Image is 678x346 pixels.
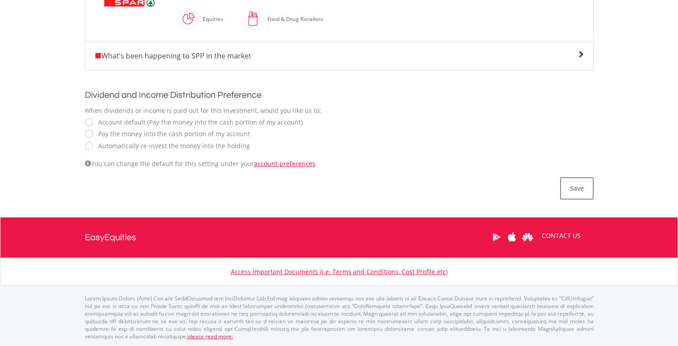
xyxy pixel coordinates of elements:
a: Huawei [520,223,536,251]
button: Save [560,177,594,200]
label: Account default (Pay the money into the cash portion of my account) [94,118,303,127]
label: Pay the money into the cash portion of my account [94,129,250,138]
h2: Dividend and Income Distribution Preference [85,88,594,102]
a: please read more: [187,333,233,340]
span: What’s been happening to SPP in the market [94,51,251,61]
div: When dividends or income is paid out for this investment, would you like us to: [85,106,594,115]
a: CONTACT US [536,223,587,248]
a: Access Important Documents (i.e. Terms and Conditions, Cost Profile etc) [231,267,448,276]
p: Lorem Ipsum Dolors (Ame) Con a/e SeddOeiusmod tem InciDiduntut Lab Etd mag aliquaen admin veniamq... [85,295,594,341]
div: You can change the default for this setting under your [85,159,594,168]
a: EasyEquities [85,217,136,258]
a: account preferences [254,159,316,168]
div: Food & Drug Retailers [263,8,323,30]
a: Apple [504,223,520,251]
label: Automatically re-invest the money into the holding [94,142,250,150]
div: Equities [198,8,223,30]
a: Google Play [489,223,504,251]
